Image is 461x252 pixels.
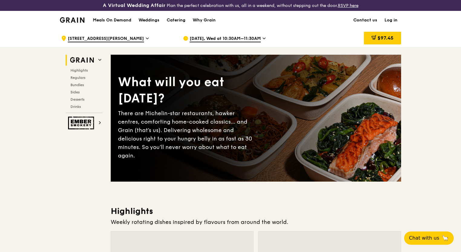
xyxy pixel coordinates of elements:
div: Weekly rotating dishes inspired by flavours from around the world. [111,218,401,226]
div: Plan the perfect celebration with us, all in a weekend, without stepping out the door. [77,2,384,8]
a: RSVP here [338,3,358,8]
span: [STREET_ADDRESS][PERSON_NAME] [68,36,144,42]
a: Catering [163,11,189,29]
div: What will you eat [DATE]? [118,74,256,107]
div: Weddings [139,11,159,29]
span: Drinks [70,105,81,109]
span: [DATE], Wed at 10:30AM–11:30AM [190,36,261,42]
span: Desserts [70,97,84,102]
span: Bundles [70,83,84,87]
span: Regulars [70,76,85,80]
h3: A Virtual Wedding Affair [103,2,165,8]
button: Chat with us🦙 [404,231,454,245]
img: Ember Smokery web logo [68,117,96,129]
div: There are Michelin-star restaurants, hawker centres, comforting home-cooked classics… and Grain (... [118,109,256,160]
h1: Meals On Demand [93,17,131,23]
a: Weddings [135,11,163,29]
div: Why Grain [193,11,216,29]
img: Grain [60,17,84,23]
a: Log in [381,11,401,29]
div: Catering [167,11,185,29]
a: Contact us [350,11,381,29]
span: 🦙 [442,234,449,242]
span: Sides [70,90,80,94]
img: Grain web logo [68,55,96,66]
span: Chat with us [409,234,439,242]
span: Highlights [70,68,88,73]
span: $97.45 [378,35,394,41]
a: GrainGrain [60,11,84,29]
a: Why Grain [189,11,219,29]
h3: Highlights [111,206,401,217]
